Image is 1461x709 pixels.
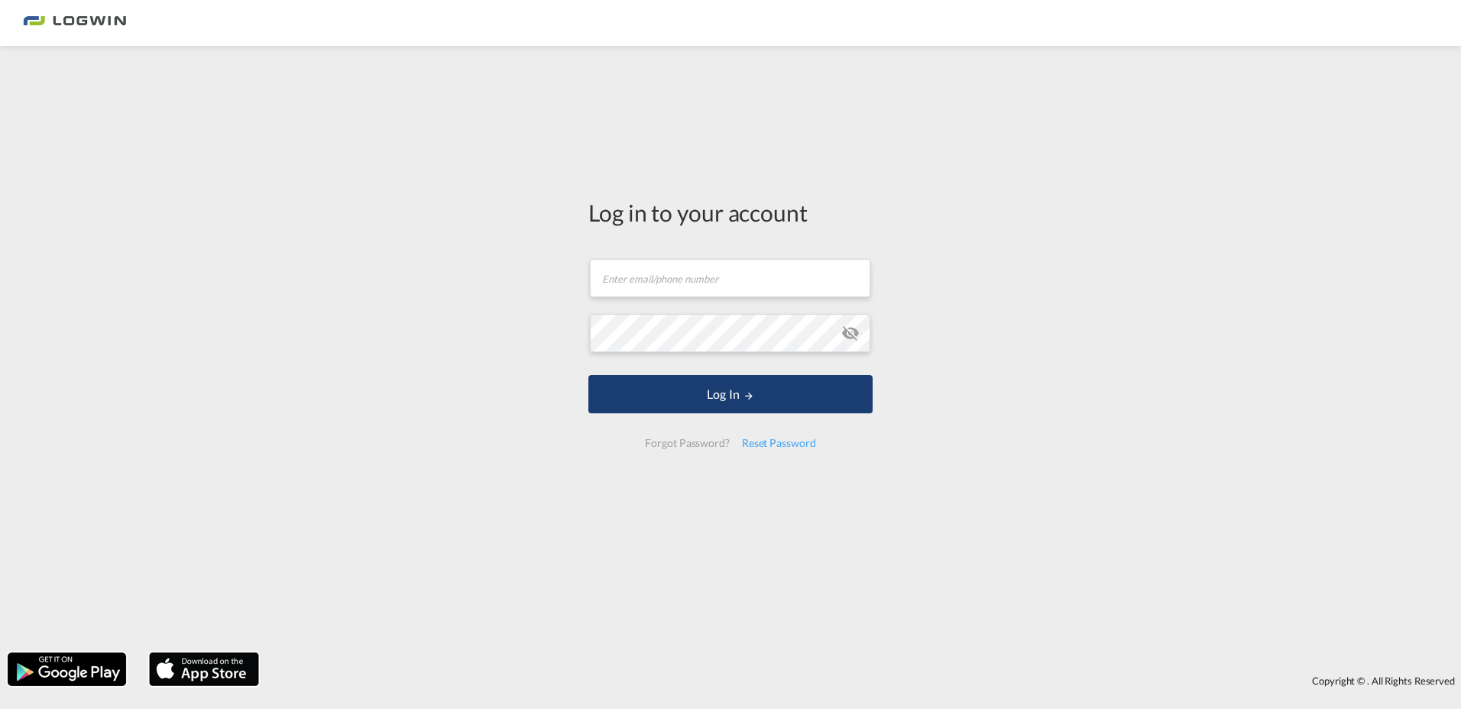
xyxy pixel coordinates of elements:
div: Reset Password [736,429,822,457]
div: Log in to your account [588,196,873,228]
button: LOGIN [588,375,873,413]
img: apple.png [147,651,261,688]
input: Enter email/phone number [590,259,870,297]
div: Copyright © . All Rights Reserved [267,668,1461,694]
img: 2761ae10d95411efa20a1f5e0282d2d7.png [23,6,126,40]
img: google.png [6,651,128,688]
md-icon: icon-eye-off [841,324,860,342]
div: Forgot Password? [639,429,735,457]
